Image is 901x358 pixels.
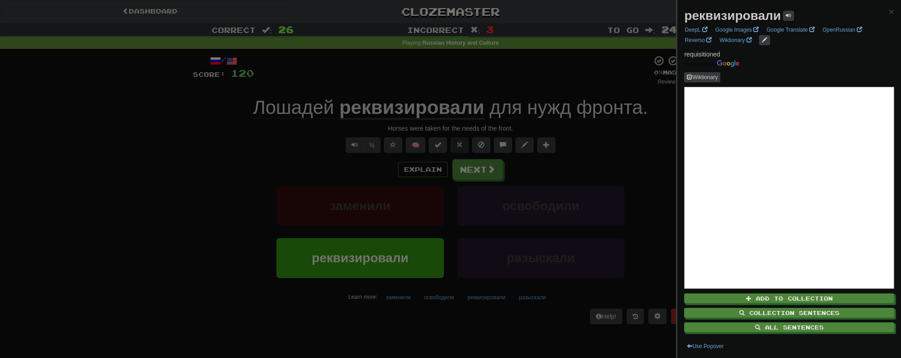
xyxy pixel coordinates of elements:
[684,341,726,351] button: Use Popover
[713,25,762,35] a: Google Images
[684,322,894,332] button: All Sentences
[684,293,894,303] button: Add to Collection
[764,25,817,35] a: Google Translate
[717,35,754,45] a: Wiktionary
[684,308,894,318] button: Collection Sentences
[889,6,894,17] span: ×
[684,51,720,58] span: requisitioned
[759,35,770,45] button: edit links
[684,60,739,67] img: Color short
[682,25,710,35] a: DeepL
[684,9,781,23] strong: реквизировали
[889,7,894,16] button: Close
[684,72,720,82] button: Wiktionary
[682,35,714,45] a: Reverso
[820,25,865,35] a: OpenRussian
